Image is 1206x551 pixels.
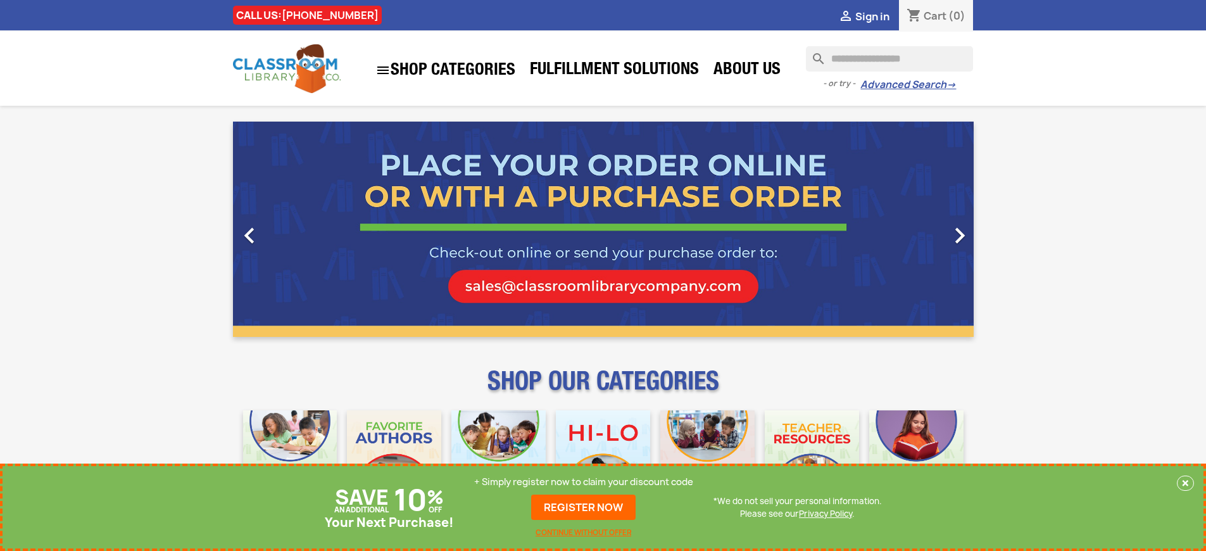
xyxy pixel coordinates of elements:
[451,410,546,505] img: CLC_Phonics_And_Decodables_Mobile.jpg
[948,9,965,23] span: (0)
[556,410,650,505] img: CLC_HiLo_Mobile.jpg
[806,46,821,61] i: search
[243,410,337,505] img: CLC_Bulk_Mobile.jpg
[765,410,859,505] img: CLC_Teacher_Resources_Mobile.jpg
[347,410,441,505] img: CLC_Favorite_Authors_Mobile.jpg
[855,9,889,23] span: Sign in
[823,77,860,90] span: - or try -
[707,58,787,84] a: About Us
[233,122,344,337] a: Previous
[869,410,964,505] img: CLC_Dyslexia_Mobile.jpg
[860,79,956,91] a: Advanced Search→
[806,46,973,72] input: Search
[924,9,946,23] span: Cart
[233,6,382,25] div: CALL US:
[907,9,922,24] i: shopping_cart
[862,122,974,337] a: Next
[375,63,391,78] i: 
[233,122,974,337] ul: Carousel container
[524,58,705,84] a: Fulfillment Solutions
[944,220,976,251] i: 
[838,9,853,25] i: 
[234,220,265,251] i: 
[282,8,379,22] a: [PHONE_NUMBER]
[233,377,974,400] p: SHOP OUR CATEGORIES
[369,56,522,84] a: SHOP CATEGORIES
[233,44,341,93] img: Classroom Library Company
[946,79,956,91] span: →
[660,410,755,505] img: CLC_Fiction_Nonfiction_Mobile.jpg
[838,9,889,23] a:  Sign in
